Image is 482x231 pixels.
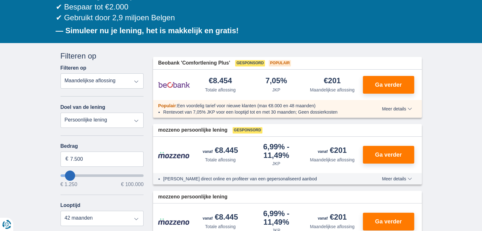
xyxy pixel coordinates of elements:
span: Meer details [382,107,412,111]
span: Gesponsord [233,127,262,134]
span: Een voordelig tarief voor nieuwe klanten (max €8.000 en 48 maanden) [177,103,316,108]
span: Populair [269,60,291,66]
label: Looptijd [61,203,80,208]
label: Doel van de lening [61,104,105,110]
div: 6,99% [251,210,302,226]
li: Rentevoet van 7,05% JKP voor een looptijd tot en met 30 maanden; Geen dossierkosten [163,109,359,115]
img: product.pl.alt Beobank [158,77,190,93]
div: JKP [272,87,280,93]
button: Ga verder [363,76,414,94]
div: Maandelijkse aflossing [310,223,355,230]
button: Meer details [377,106,416,111]
button: Ga verder [363,146,414,164]
span: Populair [158,103,176,108]
div: €8.454 [209,77,232,85]
span: € 100.000 [121,182,144,187]
div: €8.445 [203,147,238,155]
b: — Simuleer nu je lening, het is makkelijk en gratis! [56,26,239,35]
div: Maandelijkse aflossing [310,87,355,93]
span: mozzeno persoonlijke lening [158,193,228,201]
div: Filteren op [61,51,144,61]
div: Totale aflossing [205,223,236,230]
div: Maandelijkse aflossing [310,157,355,163]
div: Totale aflossing [205,87,236,93]
div: JKP [272,160,280,167]
div: €201 [324,77,341,85]
span: Beobank 'Comfortlening Plus' [158,59,230,67]
li: [PERSON_NAME] direct online en profiteer van een gepersonaliseerd aanbod [163,176,359,182]
label: Filteren op [61,65,87,71]
img: product.pl.alt Mozzeno [158,218,190,225]
label: Bedrag [61,143,144,149]
div: : [153,103,364,109]
button: Ga verder [363,213,414,230]
span: mozzeno persoonlijke lening [158,127,228,134]
span: € [66,155,68,163]
img: product.pl.alt Mozzeno [158,152,190,159]
span: Meer details [382,177,412,181]
span: Ga verder [375,219,402,224]
div: 6,99% [251,143,302,159]
div: €8.445 [203,213,238,222]
div: €201 [318,213,347,222]
div: Totale aflossing [205,157,236,163]
div: €201 [318,147,347,155]
input: wantToBorrow [61,174,144,177]
span: Ga verder [375,152,402,158]
span: Ga verder [375,82,402,88]
span: Gesponsord [235,60,265,66]
div: 7,05% [266,77,287,85]
span: € 1.250 [61,182,77,187]
button: Meer details [377,176,416,181]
